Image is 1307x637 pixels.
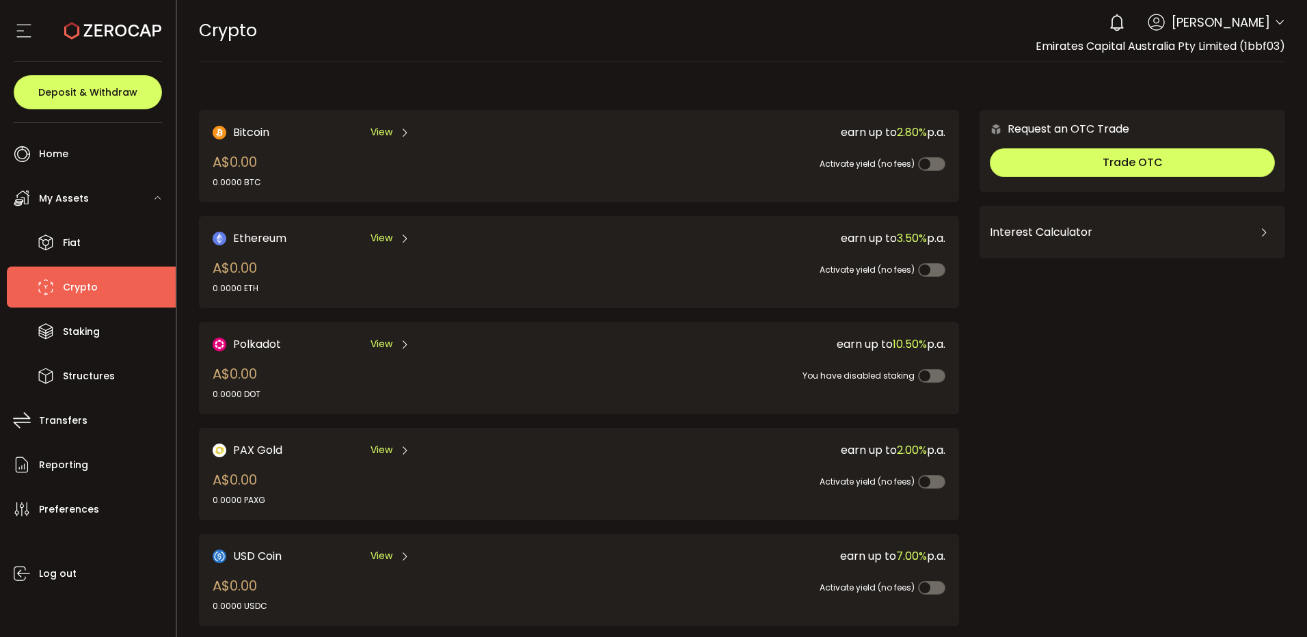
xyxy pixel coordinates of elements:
[39,455,88,475] span: Reporting
[897,442,927,458] span: 2.00%
[990,216,1275,249] div: Interest Calculator
[569,124,945,141] div: earn up to p.a.
[233,547,282,565] span: USD Coin
[233,442,282,459] span: PAX Gold
[820,582,915,593] span: Activate yield (no fees)
[569,230,945,247] div: earn up to p.a.
[233,230,286,247] span: Ethereum
[370,231,392,245] span: View
[213,282,258,295] div: 0.0000 ETH
[213,364,260,401] div: A$0.00
[893,336,927,352] span: 10.50%
[63,366,115,386] span: Structures
[213,550,226,563] img: USD Coin
[990,148,1275,177] button: Trade OTC
[213,575,267,612] div: A$0.00
[39,411,87,431] span: Transfers
[1172,13,1270,31] span: [PERSON_NAME]
[38,87,137,97] span: Deposit & Withdraw
[370,443,392,457] span: View
[39,144,68,164] span: Home
[14,75,162,109] button: Deposit & Withdraw
[213,600,267,612] div: 0.0000 USDC
[1239,571,1307,637] iframe: Chat Widget
[1103,154,1163,170] span: Trade OTC
[213,470,265,506] div: A$0.00
[63,277,98,297] span: Crypto
[569,547,945,565] div: earn up to p.a.
[980,120,1129,137] div: Request an OTC Trade
[896,548,927,564] span: 7.00%
[213,494,265,506] div: 0.0000 PAXG
[1036,38,1285,54] span: Emirates Capital Australia Pty Limited (1bbf03)
[370,125,392,139] span: View
[569,442,945,459] div: earn up to p.a.
[63,233,81,253] span: Fiat
[897,230,927,246] span: 3.50%
[803,370,915,381] span: You have disabled staking
[63,322,100,342] span: Staking
[897,124,927,140] span: 2.80%
[820,264,915,275] span: Activate yield (no fees)
[213,388,260,401] div: 0.0000 DOT
[233,336,281,353] span: Polkadot
[370,549,392,563] span: View
[820,158,915,170] span: Activate yield (no fees)
[199,18,257,42] span: Crypto
[213,232,226,245] img: Ethereum
[990,123,1002,135] img: 6nGpN7MZ9FLuBP83NiajKbTRY4UzlzQtBKtCrLLspmCkSvCZHBKvY3NxgQaT5JnOQREvtQ257bXeeSTueZfAPizblJ+Fe8JwA...
[370,337,392,351] span: View
[213,176,261,189] div: 0.0000 BTC
[569,336,945,353] div: earn up to p.a.
[233,124,269,141] span: Bitcoin
[213,444,226,457] img: PAX Gold
[213,258,258,295] div: A$0.00
[39,189,89,208] span: My Assets
[213,126,226,139] img: Bitcoin
[820,476,915,487] span: Activate yield (no fees)
[213,152,261,189] div: A$0.00
[39,500,99,519] span: Preferences
[213,338,226,351] img: DOT
[39,564,77,584] span: Log out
